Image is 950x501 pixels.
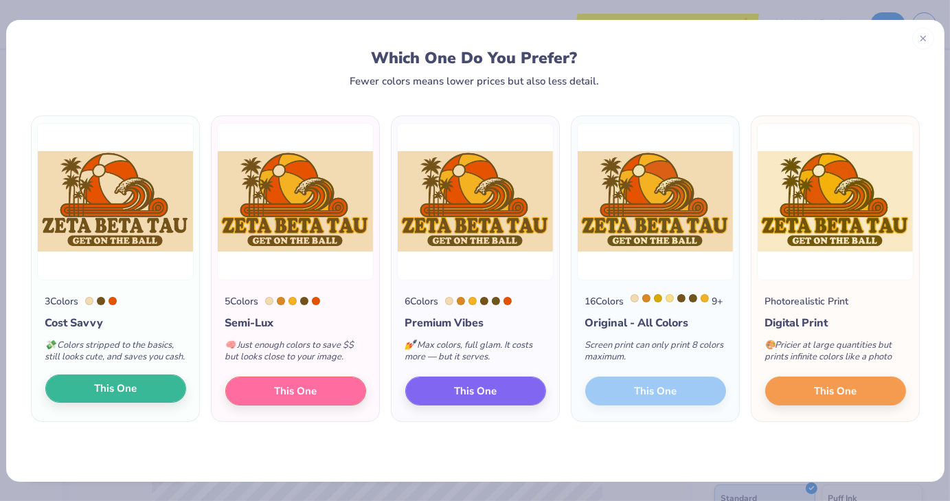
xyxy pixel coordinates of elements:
div: 7409 C [468,297,477,305]
button: This One [45,375,186,403]
div: 3 Colors [45,294,79,309]
span: This One [274,383,317,399]
img: 16 color option [577,123,734,280]
div: 140 C [97,297,105,305]
div: 7506 C [445,297,453,305]
img: 6 color option [397,123,554,280]
span: 💸 [45,339,56,351]
img: Photorealistic preview [757,123,914,280]
button: This One [405,377,546,405]
div: 7569 C [642,294,651,302]
div: 140 C [300,297,308,305]
div: Cost Savvy [45,315,186,331]
div: Fewer colors means lower prices but also less detail. [350,76,599,87]
div: Original - All Colors [585,315,726,331]
div: 133 C [492,297,500,305]
span: This One [814,383,857,399]
img: 3 color option [37,123,194,280]
div: Max colors, full glam. It costs more — but it serves. [405,331,546,377]
div: 7409 C [701,294,709,302]
div: 166 C [109,297,117,305]
div: 9 + [631,294,723,309]
span: This One [454,383,497,399]
button: This One [225,377,366,405]
div: Colors stripped to the basics, still looks cute, and saves you cash. [45,331,186,377]
div: 7569 C [277,297,285,305]
div: Screen print can only print 8 colors maximum. [585,331,726,377]
div: 166 C [312,297,320,305]
div: Pricier at large quantities but prints infinite colors like a photo [765,331,906,377]
div: 7409 C [289,297,297,305]
div: 16 Colors [585,294,624,309]
span: 🧠 [225,339,236,351]
div: Which One Do You Prefer? [43,49,905,67]
span: 🎨 [765,339,776,351]
button: This One [765,377,906,405]
div: 133 C [689,294,697,302]
div: 7506 C [265,297,273,305]
span: 💅 [405,339,416,351]
div: Premium Vibes [405,315,546,331]
div: 7506 C [85,297,93,305]
img: 5 color option [217,123,374,280]
span: This One [94,381,137,397]
div: Digital Print [765,315,906,331]
div: Photorealistic Print [765,294,849,309]
div: 140 C [677,294,686,302]
div: 1205 C [666,294,674,302]
div: 7506 C [631,294,639,302]
div: 110 C [654,294,662,302]
div: Just enough colors to save $$ but looks close to your image. [225,331,366,377]
div: 166 C [504,297,512,305]
div: 7569 C [457,297,465,305]
div: 140 C [480,297,488,305]
div: Semi-Lux [225,315,366,331]
div: 6 Colors [405,294,439,309]
div: 5 Colors [225,294,259,309]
